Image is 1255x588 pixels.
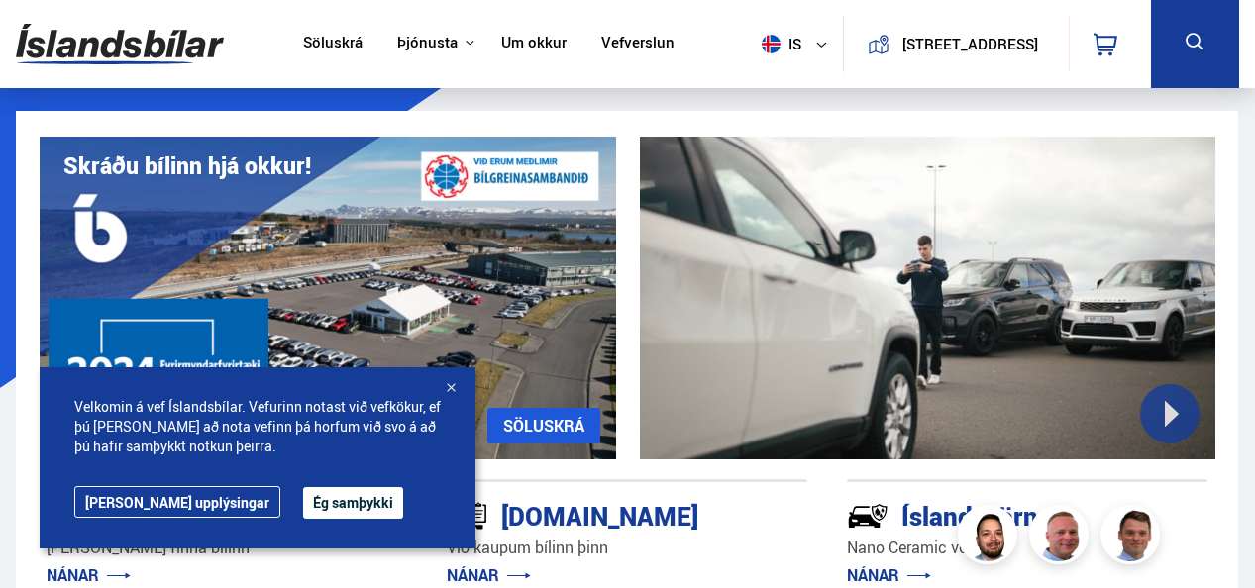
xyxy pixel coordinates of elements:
[303,487,403,519] button: Ég samþykki
[74,397,441,456] span: Velkomin á vef Íslandsbílar. Vefurinn notast við vefkökur, ef þú [PERSON_NAME] að nota vefinn þá ...
[847,564,931,586] a: NÁNAR
[397,34,458,52] button: Þjónusta
[1032,508,1092,567] img: siFngHWaQ9KaOqBr.png
[897,36,1043,52] button: [STREET_ADDRESS]
[762,35,781,53] img: svg+xml;base64,PHN2ZyB4bWxucz0iaHR0cDovL3d3dy53My5vcmcvMjAwMC9zdmciIHdpZHRoPSI1MTIiIGhlaWdodD0iNT...
[447,537,807,559] p: Við kaupum bílinn þinn
[74,486,280,518] a: [PERSON_NAME] upplýsingar
[447,564,531,586] a: NÁNAR
[303,34,363,54] a: Söluskrá
[40,137,616,459] img: eKx6w-_Home_640_.png
[847,495,889,537] img: -Svtn6bYgwAsiwNX.svg
[1103,508,1163,567] img: FbJEzSuNWCJXmdc-.webp
[63,152,311,179] h1: Skráðu bílinn hjá okkur!
[855,16,1057,72] a: [STREET_ADDRESS]
[847,497,1137,532] div: Íslandsvörn
[961,508,1020,567] img: nhp88E3Fdnt1Opn2.png
[487,408,600,443] a: SÖLUSKRÁ
[754,15,843,73] button: is
[447,497,737,532] div: [DOMAIN_NAME]
[754,35,803,53] span: is
[47,564,131,586] a: NÁNAR
[601,34,675,54] a: Vefverslun
[847,537,1207,559] p: Nano Ceramic vörn
[501,34,567,54] a: Um okkur
[16,12,224,76] img: G0Ugv5HjCgRt.svg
